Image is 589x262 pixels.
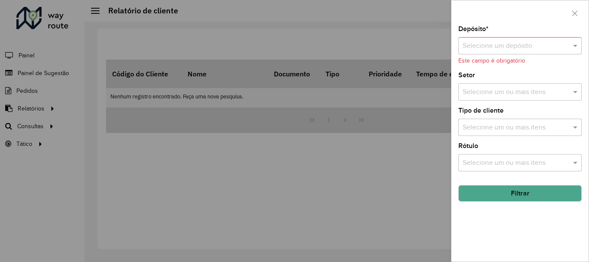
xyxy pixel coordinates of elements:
formly-validation-message: Este campo é obrigatório [458,57,525,64]
label: Depósito [458,24,489,34]
button: Filtrar [458,185,582,202]
label: Rótulo [458,141,478,151]
label: Setor [458,70,475,80]
label: Tipo de cliente [458,105,504,116]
